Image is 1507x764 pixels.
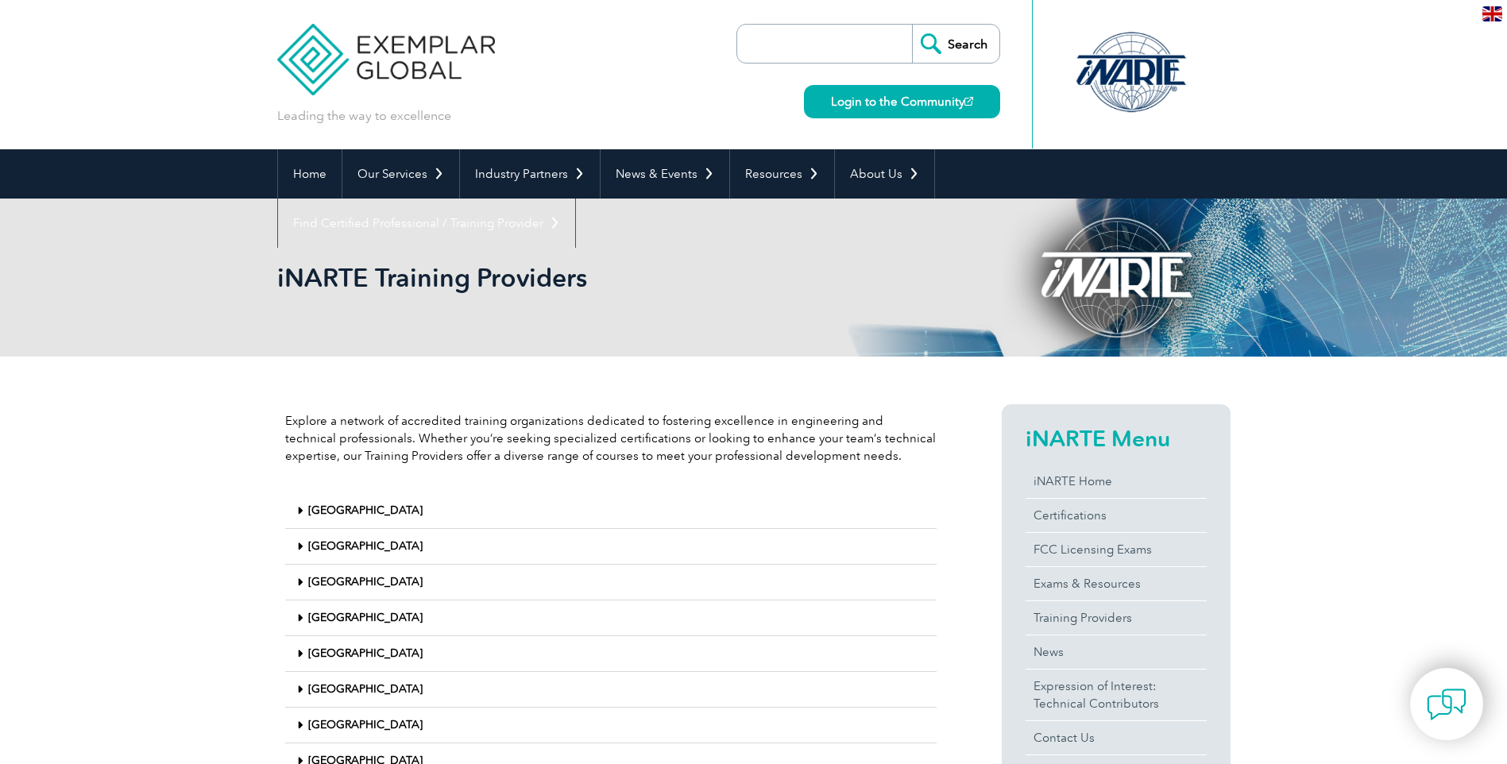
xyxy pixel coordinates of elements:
a: [GEOGRAPHIC_DATA] [308,646,423,660]
input: Search [912,25,999,63]
a: Our Services [342,149,459,199]
div: [GEOGRAPHIC_DATA] [285,529,937,565]
a: FCC Licensing Exams [1026,533,1207,566]
a: Resources [730,149,834,199]
a: Exams & Resources [1026,567,1207,600]
a: News & Events [601,149,729,199]
a: Expression of Interest:Technical Contributors [1026,669,1207,720]
a: iNARTE Home [1026,465,1207,498]
a: Home [278,149,342,199]
a: Contact Us [1026,721,1207,754]
h1: iNARTE Training Providers [277,262,887,293]
div: [GEOGRAPHIC_DATA] [285,565,937,600]
a: News [1026,635,1207,669]
p: Explore a network of accredited training organizations dedicated to fostering excellence in engin... [285,412,937,465]
div: [GEOGRAPHIC_DATA] [285,672,937,708]
a: [GEOGRAPHIC_DATA] [308,504,423,517]
a: Find Certified Professional / Training Provider [278,199,575,248]
h2: iNARTE Menu [1026,426,1207,451]
a: [GEOGRAPHIC_DATA] [308,539,423,553]
p: Leading the way to excellence [277,107,451,125]
div: [GEOGRAPHIC_DATA] [285,708,937,743]
img: open_square.png [964,97,973,106]
a: Training Providers [1026,601,1207,635]
div: [GEOGRAPHIC_DATA] [285,636,937,672]
a: Certifications [1026,499,1207,532]
img: contact-chat.png [1427,685,1466,724]
a: About Us [835,149,934,199]
a: [GEOGRAPHIC_DATA] [308,575,423,588]
a: Industry Partners [460,149,600,199]
a: [GEOGRAPHIC_DATA] [308,718,423,731]
a: [GEOGRAPHIC_DATA] [308,611,423,624]
img: en [1482,6,1502,21]
a: [GEOGRAPHIC_DATA] [308,682,423,696]
div: [GEOGRAPHIC_DATA] [285,600,937,636]
a: Login to the Community [804,85,1000,118]
div: [GEOGRAPHIC_DATA] [285,493,937,529]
